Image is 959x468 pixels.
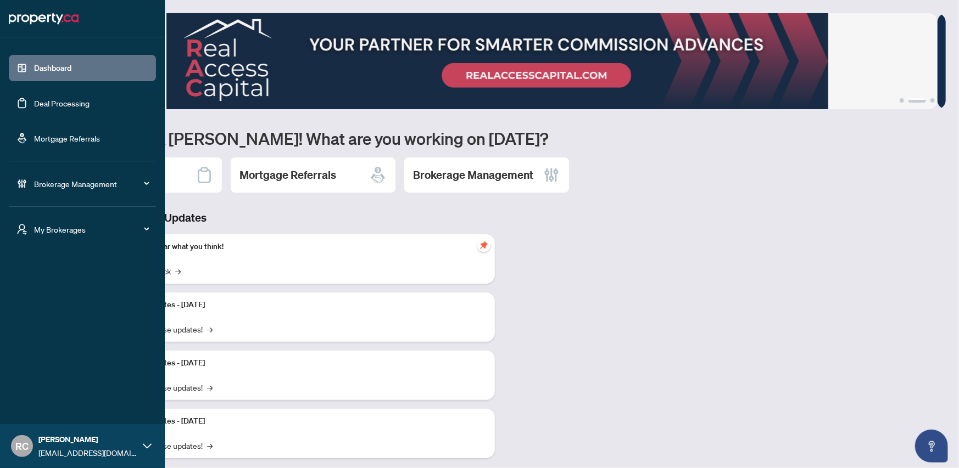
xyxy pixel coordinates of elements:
h3: Brokerage & Industry Updates [57,210,495,225]
span: → [207,439,213,452]
button: 3 [930,98,935,103]
h1: Welcome back [PERSON_NAME]! What are you working on [DATE]? [57,128,946,149]
span: → [207,323,213,335]
img: Slide 1 [57,13,938,109]
button: 2 [908,98,926,103]
h2: Brokerage Management [413,167,533,183]
a: Deal Processing [34,98,90,108]
span: → [207,381,213,393]
p: We want to hear what you think! [115,241,486,253]
img: logo [9,10,79,27]
p: Platform Updates - [DATE] [115,415,486,427]
a: Mortgage Referrals [34,133,100,143]
span: pushpin [477,239,490,252]
p: Platform Updates - [DATE] [115,299,486,311]
a: Dashboard [34,63,71,73]
span: Brokerage Management [34,178,148,190]
p: Platform Updates - [DATE] [115,357,486,369]
button: Open asap [915,430,948,463]
span: [PERSON_NAME] [38,433,137,446]
span: My Brokerages [34,223,148,235]
h2: Mortgage Referrals [239,167,336,183]
span: RC [15,438,29,454]
span: [EMAIL_ADDRESS][DOMAIN_NAME] [38,447,137,459]
span: user-switch [16,224,27,235]
button: 1 [900,98,904,103]
span: → [175,265,181,277]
